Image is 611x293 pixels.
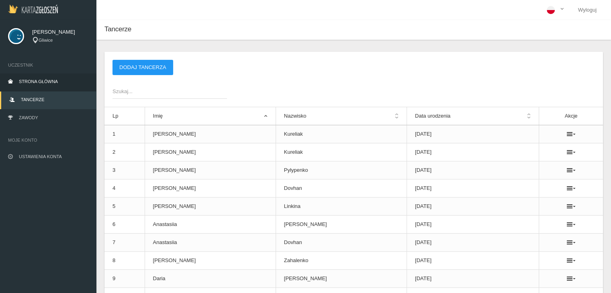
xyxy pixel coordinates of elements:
[8,28,24,44] img: svg
[407,270,539,288] td: [DATE]
[145,234,276,252] td: Anastasiia
[112,83,227,99] input: Szukaj...
[104,161,145,179] td: 3
[145,216,276,234] td: Anastasiia
[145,161,276,179] td: [PERSON_NAME]
[19,115,38,120] span: Zawody
[276,107,407,125] th: Nazwisko
[276,143,407,161] td: Kureliak
[104,107,145,125] th: Lp
[145,179,276,197] td: [PERSON_NAME]
[145,252,276,270] td: [PERSON_NAME]
[32,28,88,36] span: [PERSON_NAME]
[145,125,276,143] td: [PERSON_NAME]
[145,107,276,125] th: Imię
[112,60,173,75] button: Dodaj tancerza
[539,107,603,125] th: Akcje
[104,270,145,288] td: 9
[104,179,145,197] td: 4
[407,125,539,143] td: [DATE]
[104,252,145,270] td: 8
[8,136,88,144] span: Moje konto
[145,143,276,161] td: [PERSON_NAME]
[276,216,407,234] td: [PERSON_NAME]
[276,234,407,252] td: Dovhan
[19,79,58,84] span: Strona główna
[407,179,539,197] td: [DATE]
[276,270,407,288] td: [PERSON_NAME]
[8,61,88,69] span: Uczestnik
[8,4,58,13] img: Logo
[145,197,276,216] td: [PERSON_NAME]
[104,234,145,252] td: 7
[21,97,44,102] span: Tancerze
[104,143,145,161] td: 2
[104,125,145,143] td: 1
[104,197,145,216] td: 5
[145,270,276,288] td: Daria
[407,252,539,270] td: [DATE]
[276,161,407,179] td: Pylypenko
[407,161,539,179] td: [DATE]
[276,197,407,216] td: Linkina
[407,216,539,234] td: [DATE]
[407,107,539,125] th: Data urodzenia
[112,87,219,96] span: Szukaj...
[32,37,88,44] div: Gliwice
[407,197,539,216] td: [DATE]
[104,216,145,234] td: 6
[276,252,407,270] td: Zahalenko
[407,143,539,161] td: [DATE]
[104,25,131,33] span: Tancerze
[407,234,539,252] td: [DATE]
[276,125,407,143] td: Kureliak
[276,179,407,197] td: Dovhan
[19,154,62,159] span: Ustawienia konta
